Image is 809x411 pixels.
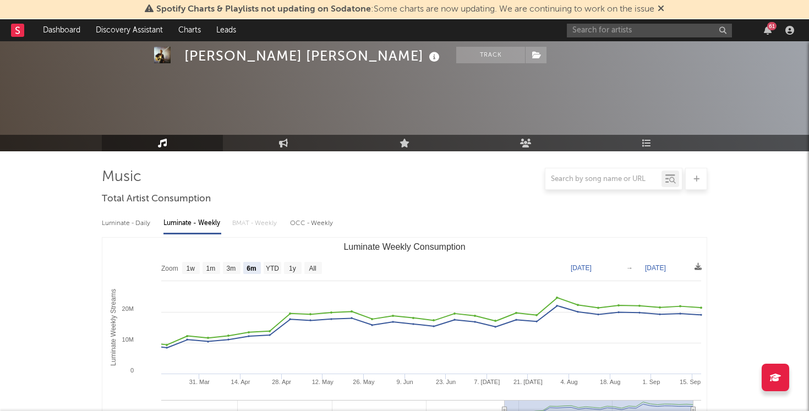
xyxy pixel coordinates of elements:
text: 31. Mar [189,379,210,385]
text: 0 [130,367,134,374]
div: OCC - Weekly [290,214,334,233]
text: 1y [289,265,296,272]
text: 14. Apr [231,379,250,385]
text: 4. Aug [560,379,577,385]
span: Total Artist Consumption [102,193,211,206]
span: Spotify Charts & Playlists not updating on Sodatone [156,5,371,14]
span: : Some charts are now updating. We are continuing to work on the issue [156,5,654,14]
div: Luminate - Weekly [163,214,221,233]
div: [PERSON_NAME] [PERSON_NAME] [184,47,442,65]
input: Search for artists [567,24,732,37]
button: 61 [764,26,772,35]
text: 6m [247,265,256,272]
text: Luminate Weekly Streams [110,289,117,366]
text: 21. [DATE] [513,379,543,385]
text: 1m [206,265,216,272]
text: Zoom [161,265,178,272]
text: 1w [187,265,195,272]
text: 26. May [353,379,375,385]
text: Luminate Weekly Consumption [343,242,465,251]
text: 1. Sep [642,379,660,385]
span: Dismiss [658,5,664,14]
text: 18. Aug [600,379,620,385]
a: Charts [171,19,209,41]
text: 3m [227,265,236,272]
text: YTD [266,265,279,272]
text: All [309,265,316,272]
text: 12. May [312,379,334,385]
div: 61 [767,22,777,30]
text: [DATE] [645,264,666,272]
text: → [626,264,633,272]
a: Discovery Assistant [88,19,171,41]
text: 15. Sep [680,379,701,385]
text: 20M [122,305,134,312]
text: 10M [122,336,134,343]
a: Leads [209,19,244,41]
button: Track [456,47,525,63]
text: [DATE] [571,264,592,272]
text: 23. Jun [436,379,456,385]
text: 7. [DATE] [474,379,500,385]
input: Search by song name or URL [545,175,662,184]
div: Luminate - Daily [102,214,152,233]
text: 9. Jun [397,379,413,385]
a: Dashboard [35,19,88,41]
text: 28. Apr [272,379,291,385]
